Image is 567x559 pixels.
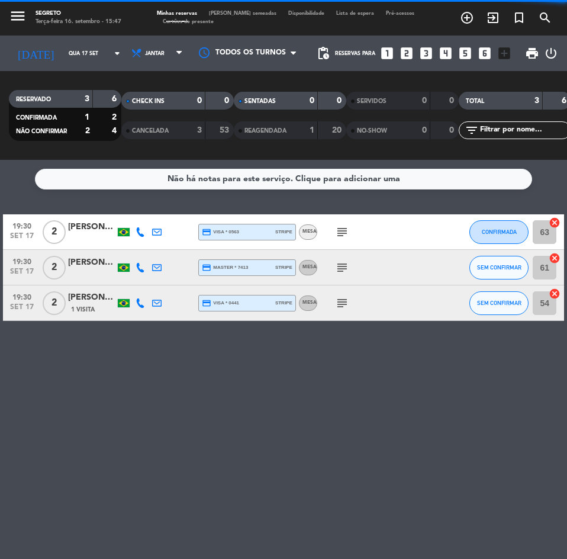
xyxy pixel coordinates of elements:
button: SEM CONFIRMAR [469,291,529,315]
span: 19:30 [7,254,37,268]
span: visa * 0563 [202,227,239,237]
i: looks_6 [477,46,492,61]
strong: 2 [112,113,119,121]
span: Reservas para [335,50,375,57]
i: cancel [549,217,560,229]
span: CHECK INS [132,98,165,104]
span: Mesa [302,265,317,269]
strong: 0 [422,97,427,105]
span: SERVIDOS [357,98,386,104]
span: SEM CONFIRMAR [477,300,521,306]
span: RESERVADO [16,97,51,102]
button: CONFIRMADA [469,220,529,244]
span: Pré-acessos [151,11,414,24]
span: 2 [43,220,66,244]
i: looks_3 [418,46,434,61]
strong: 1 [310,126,314,134]
span: Lista de espera [330,11,380,16]
strong: 4 [112,127,119,135]
strong: 0 [449,126,456,134]
span: CANCELADA [132,128,169,134]
span: [PERSON_NAME] semeadas [203,11,282,16]
span: 1 Visita [71,305,95,314]
span: stripe [275,228,292,236]
strong: 53 [220,126,231,134]
strong: 0 [337,97,344,105]
i: credit_card [202,298,211,308]
strong: 1 [85,113,89,121]
i: exit_to_app [486,11,500,25]
div: [PERSON_NAME] [68,220,115,234]
i: credit_card [202,263,211,272]
span: Cartões de presente [157,19,220,24]
span: REAGENDADA [244,128,286,134]
i: cancel [549,288,560,300]
span: 19:30 [7,219,37,232]
span: set 17 [7,268,37,281]
strong: 0 [197,97,202,105]
strong: 0 [310,97,314,105]
span: Mesa [302,300,317,305]
i: looks_one [379,46,395,61]
i: looks_5 [458,46,473,61]
i: [DATE] [9,41,63,65]
i: search [538,11,552,25]
span: SENTADAS [244,98,276,104]
button: menu [9,7,27,28]
i: filter_list [465,123,479,137]
span: 2 [43,291,66,315]
span: SEM CONFIRMAR [477,264,521,271]
i: power_settings_new [544,46,558,60]
span: pending_actions [316,46,330,60]
strong: 3 [85,95,89,103]
span: Disponibilidade [282,11,330,16]
span: master * 7413 [202,263,249,272]
span: NO-SHOW [357,128,387,134]
span: stripe [275,264,292,271]
span: Minhas reservas [151,11,203,16]
strong: 0 [224,97,231,105]
span: 2 [43,256,66,279]
i: looks_4 [438,46,453,61]
span: NÃO CONFIRMAR [16,128,67,134]
span: TOTAL [466,98,484,104]
span: set 17 [7,232,37,246]
i: add_circle_outline [460,11,474,25]
i: add_box [497,46,512,61]
i: looks_two [399,46,414,61]
span: Jantar [145,50,165,57]
strong: 0 [422,126,427,134]
div: [PERSON_NAME] [68,291,115,304]
div: [PERSON_NAME] [68,256,115,269]
strong: 6 [112,95,119,103]
strong: 20 [332,126,344,134]
div: Não há notas para este serviço. Clique para adicionar uma [167,172,400,186]
span: set 17 [7,303,37,317]
i: subject [335,261,349,275]
span: CONFIRMADA [16,115,57,121]
i: credit_card [202,227,211,237]
div: Terça-feira 16. setembro - 15:47 [36,18,121,26]
i: subject [335,225,349,239]
strong: 3 [534,97,539,105]
span: stripe [275,299,292,307]
span: print [525,46,539,60]
span: Mesa [302,229,317,234]
div: Segreto [36,9,121,18]
div: LOG OUT [544,36,558,71]
i: arrow_drop_down [110,46,124,60]
button: SEM CONFIRMAR [469,256,529,279]
i: cancel [549,252,560,264]
span: 19:30 [7,290,37,303]
span: CONFIRMADA [482,229,517,235]
strong: 2 [85,127,90,135]
strong: 0 [449,97,456,105]
span: visa * 0441 [202,298,239,308]
i: turned_in_not [512,11,526,25]
i: menu [9,7,27,25]
i: subject [335,296,349,310]
strong: 3 [197,126,202,134]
